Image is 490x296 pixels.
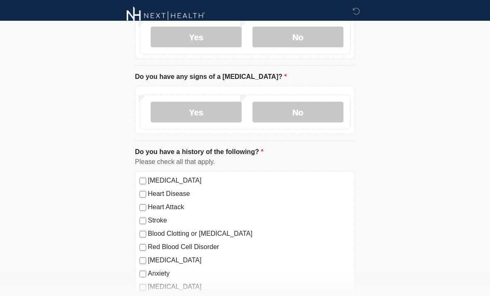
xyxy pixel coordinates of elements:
input: Heart Attack [140,204,146,211]
label: [MEDICAL_DATA] [148,176,350,186]
label: Stroke [148,215,350,225]
label: Yes [151,27,242,47]
label: No [252,27,343,47]
label: Heart Attack [148,202,350,212]
label: Do you have any signs of a [MEDICAL_DATA]? [135,72,287,82]
label: [MEDICAL_DATA] [148,282,350,292]
label: Red Blood Cell Disorder [148,242,350,252]
label: No [252,102,343,122]
label: [MEDICAL_DATA] [148,255,350,265]
label: Yes [151,102,242,122]
input: Red Blood Cell Disorder [140,244,146,251]
input: [MEDICAL_DATA] [140,284,146,291]
label: Heart Disease [148,189,350,199]
label: Do you have a history of the following? [135,147,263,157]
label: Anxiety [148,269,350,279]
input: Anxiety [140,271,146,277]
input: [MEDICAL_DATA] [140,178,146,184]
label: Blood Clotting or [MEDICAL_DATA] [148,229,350,239]
input: Heart Disease [140,191,146,198]
input: Blood Clotting or [MEDICAL_DATA] [140,231,146,237]
div: Please check all that apply. [135,157,355,167]
input: [MEDICAL_DATA] [140,257,146,264]
img: Next-Health Montecito Logo [127,6,205,25]
input: Stroke [140,218,146,224]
